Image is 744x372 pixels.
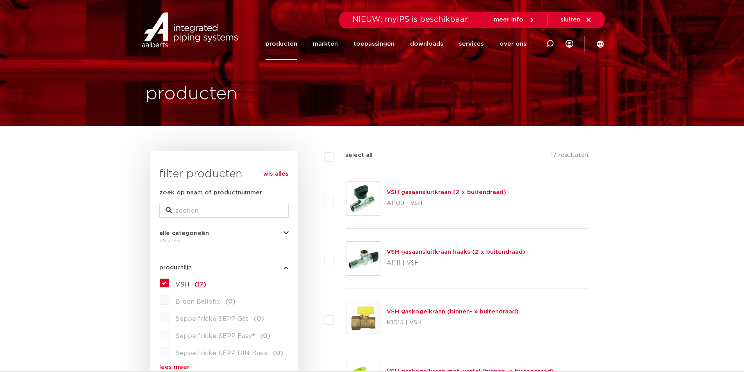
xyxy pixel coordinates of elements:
span: (17) [194,281,206,288]
img: Thumbnail for VSH gaskogelkraan (binnen- x buitendraad) [346,301,380,335]
a: meer info [494,16,535,23]
a: wis alles [263,169,289,179]
span: (0) [260,333,270,339]
span: alle categorieën [159,230,209,236]
span: productlijn [159,265,192,271]
p: A1109 | VSH [387,197,506,210]
span: Seppelfricke SEPP Gas [175,316,249,322]
div: my IPS [566,28,573,60]
a: producten [266,28,297,60]
span: (0) [273,350,283,356]
a: sluiten [560,16,592,23]
span: meer info [494,17,523,23]
span: Seppelfricke SEPP DIN-Basis [175,350,268,356]
img: Thumbnail for VSH gasaansluitkraan haaks (2 x buitendraad) [346,242,380,275]
h1: producten [146,82,237,107]
input: zoeken [159,204,289,218]
span: Broen Ballofix [175,299,220,305]
label: select all [334,151,373,160]
a: services [459,28,484,60]
nav: Menu [266,28,526,60]
a: markten [313,28,338,60]
p: K1015 | VSH [387,317,519,329]
a: toepassingen [353,28,394,60]
span: sluiten [560,17,580,23]
span: VSH [175,281,189,288]
div: afsluiters [159,236,289,246]
button: productlijn [159,265,289,271]
a: VSH gasaansluitkraan haaks (2 x buitendraad) [387,249,525,255]
button: alle categorieën [159,230,289,236]
p: A1111 | VSH [387,257,525,269]
a: downloads [410,28,443,60]
p: 17 resultaten [551,151,588,163]
span: (0) [225,299,236,305]
a: VSH gasaansluitkraan (2 x buitendraad) [387,189,506,195]
img: Thumbnail for VSH gasaansluitkraan (2 x buitendraad) [346,182,380,215]
span: NIEUW: myIPS is beschikbaar [352,16,468,23]
span: (0) [254,316,264,322]
h3: filter producten [159,166,289,182]
a: lees meer [159,364,289,370]
a: over ons [500,28,526,60]
label: zoek op naam of productnummer [159,188,262,198]
span: Seppelfricke SEPP Easy® [175,333,255,339]
a: VSH gaskogelkraan (binnen- x buitendraad) [387,309,519,315]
